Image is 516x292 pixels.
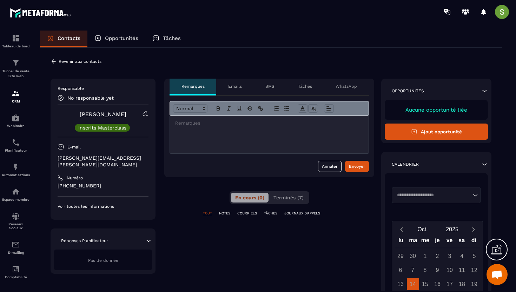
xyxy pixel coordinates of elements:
div: 18 [456,278,468,290]
p: Comptabilité [2,275,30,279]
p: Tunnel de vente Site web [2,69,30,79]
div: 4 [456,250,468,262]
p: [PERSON_NAME][EMAIL_ADDRESS][PERSON_NAME][DOMAIN_NAME] [58,155,148,168]
div: 7 [407,264,419,276]
p: Remarques [181,84,205,89]
a: automationsautomationsEspace membre [2,182,30,207]
img: accountant [12,265,20,273]
div: 12 [468,264,481,276]
p: Webinaire [2,124,30,128]
div: ve [443,235,456,248]
img: logo [10,6,73,19]
p: Réponses Planificateur [61,238,108,244]
div: ma [407,235,419,248]
img: scheduler [12,138,20,147]
button: Previous month [395,225,408,234]
div: 3 [444,250,456,262]
div: 14 [407,278,419,290]
p: Aucune opportunité liée [392,107,481,113]
div: Search for option [392,187,481,203]
p: Tableau de bord [2,44,30,48]
a: formationformationTableau de bord [2,29,30,53]
button: En cours (0) [231,193,269,203]
div: di [468,235,480,248]
div: 30 [407,250,419,262]
img: social-network [12,212,20,220]
p: Planificateur [2,148,30,152]
p: TÂCHES [264,211,277,216]
p: Voir toutes les informations [58,204,148,209]
img: automations [12,163,20,171]
a: emailemailE-mailing [2,235,30,260]
p: JOURNAUX D'APPELS [284,211,320,216]
a: formationformationCRM [2,84,30,108]
div: 15 [419,278,431,290]
img: email [12,240,20,249]
p: Inscrits Masterclass [78,125,126,130]
div: je [431,235,444,248]
div: 17 [444,278,456,290]
div: 11 [456,264,468,276]
a: [PERSON_NAME] [80,111,126,118]
a: Opportunités [87,31,145,47]
p: CRM [2,99,30,103]
img: formation [12,34,20,42]
div: 9 [431,264,444,276]
p: Opportunités [105,35,138,41]
button: Next month [467,225,480,234]
div: 16 [431,278,444,290]
div: 29 [395,250,407,262]
div: 5 [468,250,481,262]
p: Emails [228,84,242,89]
div: 10 [444,264,456,276]
p: COURRIELS [237,211,257,216]
span: Pas de donnée [88,258,118,263]
button: Open years overlay [437,223,467,235]
div: 6 [395,264,407,276]
p: Automatisations [2,173,30,177]
div: 19 [468,278,481,290]
img: formation [12,59,20,67]
a: automationsautomationsAutomatisations [2,158,30,182]
p: Contacts [58,35,80,41]
img: formation [12,89,20,98]
div: me [419,235,431,248]
p: NOTES [219,211,230,216]
p: E-mailing [2,251,30,254]
div: sa [456,235,468,248]
p: Responsable [58,86,148,91]
button: Envoyer [345,161,369,172]
p: Numéro [67,175,83,181]
p: Opportunités [392,88,424,94]
div: 13 [395,278,407,290]
p: Revenir aux contacts [59,59,101,64]
p: E-mail [67,144,81,150]
a: Contacts [40,31,87,47]
p: TOUT [203,211,212,216]
p: [PHONE_NUMBER] [58,182,148,189]
input: Search for option [395,192,471,199]
div: 2 [431,250,444,262]
p: SMS [265,84,274,89]
a: formationformationTunnel de vente Site web [2,53,30,84]
p: Espace membre [2,198,30,201]
a: accountantaccountantComptabilité [2,260,30,284]
a: automationsautomationsWebinaire [2,108,30,133]
div: Envoyer [349,163,365,170]
p: Tâches [163,35,181,41]
div: 1 [419,250,431,262]
p: Réseaux Sociaux [2,222,30,230]
button: Terminés (7) [269,193,308,203]
p: Tâches [298,84,312,89]
a: Tâches [145,31,188,47]
div: Ouvrir le chat [487,264,508,285]
button: Open months overlay [408,223,437,235]
span: En cours (0) [235,195,264,200]
div: lu [395,235,407,248]
a: social-networksocial-networkRéseaux Sociaux [2,207,30,235]
img: automations [12,187,20,196]
p: Calendrier [392,161,419,167]
p: WhatsApp [336,84,357,89]
span: Terminés (7) [273,195,304,200]
p: No responsable yet [67,95,114,101]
